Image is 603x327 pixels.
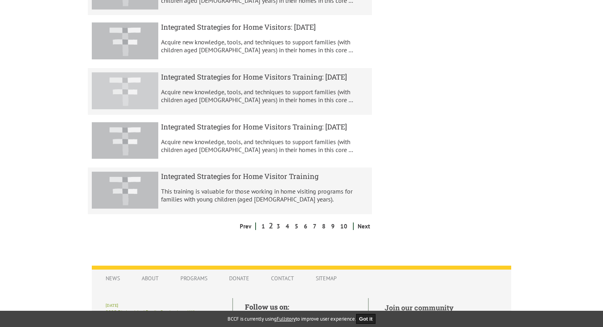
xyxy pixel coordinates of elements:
[293,222,300,230] a: 5
[88,68,372,115] a: result.title Integrated Strategies for Home Visitors Training: [DATE] Acquire new knowledge, tool...
[98,271,128,286] a: News
[277,316,296,322] a: Fullstory
[106,303,220,308] h6: [DATE]
[88,118,372,165] a: result.title Integrated Strategies for Home Visitors Training: [DATE] Acquire new knowledge, tool...
[88,167,372,214] a: result.title Integrated Strategies for Home Visitor Training This training is valuable for those ...
[245,302,356,312] h5: Follow us on:
[161,38,368,54] p: Acquire new knowledge, tools, and techniques to support families (with children aged [DEMOGRAPHIC...
[173,271,215,286] a: Programs
[238,222,253,230] a: Prev
[356,314,376,324] button: Got it
[92,22,158,59] img: result.title
[329,222,337,230] a: 9
[356,222,372,230] a: Next
[308,271,345,286] a: Sitemap
[92,72,158,109] img: result.title
[161,122,368,131] h5: Integrated Strategies for Home Visitors Training: [DATE]
[106,309,205,315] a: 2025 Distinguished Family Service Award Winners
[275,222,282,230] a: 3
[284,222,291,230] a: 4
[161,171,368,181] h5: Integrated Strategies for Home Visitor Training
[161,138,368,154] p: Acquire new knowledge, tools, and techniques to support families (with children aged [DEMOGRAPHIC...
[260,222,267,230] a: 1
[161,72,368,82] h5: Integrated Strategies for Home Visitors Training: [DATE]
[92,122,158,159] img: result.title
[385,303,497,312] h5: Join our community
[92,171,158,209] img: result.title
[88,18,372,65] a: result.title Integrated Strategies for Home Visitors: [DATE] Acquire new knowledge, tools, and te...
[338,222,349,230] a: 10
[161,187,368,203] p: This training is valuable for those working in home visiting programs for families with young chi...
[320,222,328,230] a: 8
[161,88,368,104] p: Acquire new knowledge, tools, and techniques to support families (with children aged [DEMOGRAPHIC...
[269,221,273,231] span: 2
[134,271,167,286] a: About
[263,271,302,286] a: Contact
[221,271,257,286] a: Donate
[161,22,368,32] h5: Integrated Strategies for Home Visitors: [DATE]
[302,222,309,230] a: 6
[311,222,319,230] a: 7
